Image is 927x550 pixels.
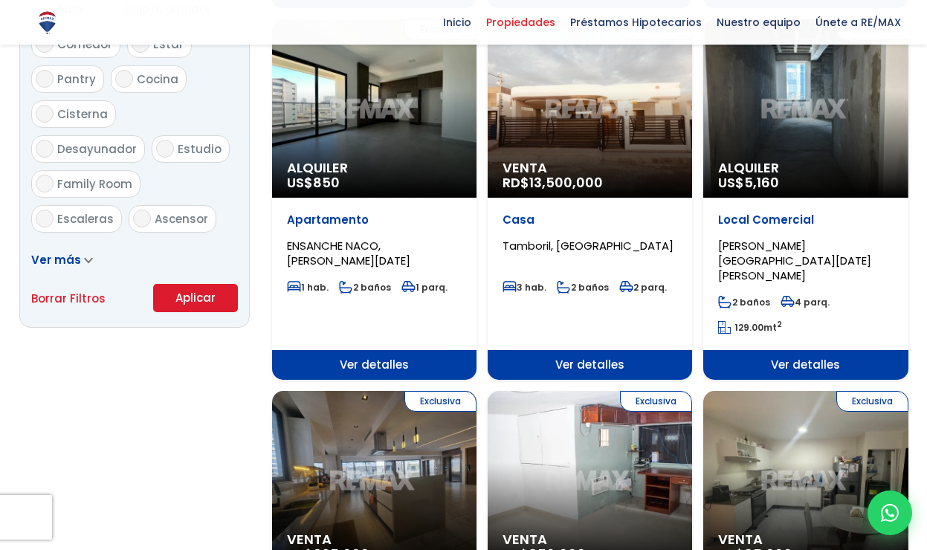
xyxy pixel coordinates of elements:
[479,11,563,33] span: Propiedades
[718,321,782,334] span: mt
[272,350,477,380] span: Ver detalles
[31,252,93,268] a: Ver más
[529,173,603,192] span: 13,500,000
[808,11,908,33] span: Únete a RE/MAX
[836,391,908,412] span: Exclusiva
[563,11,709,33] span: Préstamos Hipotecarios
[34,10,60,36] img: Logo de REMAX
[781,296,830,308] span: 4 parq.
[777,319,782,330] sup: 2
[57,71,96,87] span: Pantry
[718,296,770,308] span: 2 baños
[287,213,462,227] p: Apartamento
[36,70,54,88] input: Pantry
[178,141,222,157] span: Estudio
[503,161,677,175] span: Venta
[744,173,779,192] span: 5,160
[503,173,603,192] span: RD$
[503,281,546,294] span: 3 hab.
[619,281,667,294] span: 2 parq.
[36,175,54,192] input: Family Room
[137,71,178,87] span: Cocina
[31,289,106,308] a: Borrar Filtros
[718,161,893,175] span: Alquiler
[436,11,479,33] span: Inicio
[313,173,340,192] span: 850
[488,19,692,380] a: Exclusiva Venta RD$13,500,000 Casa Tamboril, [GEOGRAPHIC_DATA] 3 hab. 2 baños 2 parq. Ver detalles
[287,238,410,268] span: ENSANCHE NACO, [PERSON_NAME][DATE]
[718,213,893,227] p: Local Comercial
[703,350,908,380] span: Ver detalles
[557,281,609,294] span: 2 baños
[401,281,448,294] span: 1 parq.
[287,173,340,192] span: US$
[57,141,137,157] span: Desayunador
[339,281,391,294] span: 2 baños
[57,211,114,227] span: Escaleras
[718,532,893,547] span: Venta
[31,252,81,268] span: Ver más
[620,391,692,412] span: Exclusiva
[155,211,208,227] span: Ascensor
[133,210,151,227] input: Ascensor
[57,176,132,192] span: Family Room
[709,11,808,33] span: Nuestro equipo
[488,350,692,380] span: Ver detalles
[404,391,477,412] span: Exclusiva
[36,105,54,123] input: Cisterna
[57,106,108,122] span: Cisterna
[36,140,54,158] input: Desayunador
[734,321,763,334] span: 129.00
[287,161,462,175] span: Alquiler
[287,281,329,294] span: 1 hab.
[272,19,477,380] a: Exclusiva Alquiler US$850 Apartamento ENSANCHE NACO, [PERSON_NAME][DATE] 1 hab. 2 baños 1 parq. V...
[156,140,174,158] input: Estudio
[718,173,779,192] span: US$
[115,70,133,88] input: Cocina
[36,210,54,227] input: Escaleras
[287,532,462,547] span: Venta
[153,284,238,312] button: Aplicar
[503,213,677,227] p: Casa
[503,532,677,547] span: Venta
[703,19,908,380] a: Exclusiva Alquiler US$5,160 Local Comercial [PERSON_NAME][GEOGRAPHIC_DATA][DATE][PERSON_NAME] 2 b...
[718,238,871,283] span: [PERSON_NAME][GEOGRAPHIC_DATA][DATE][PERSON_NAME]
[503,238,674,253] span: Tamboril, [GEOGRAPHIC_DATA]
